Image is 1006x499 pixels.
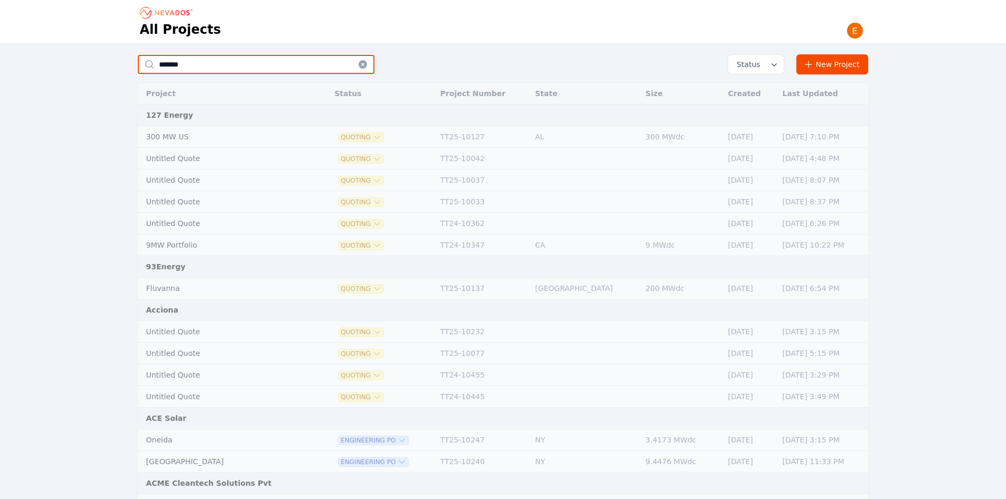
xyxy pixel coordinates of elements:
td: NY [530,451,640,473]
td: 300 MWdc [640,126,722,148]
tr: Untitled QuoteQuotingTT25-10042[DATE][DATE] 4:48 PM [138,148,869,170]
a: New Project [796,54,869,74]
td: [GEOGRAPHIC_DATA] [530,278,640,299]
td: Fluvanna [138,278,303,299]
td: [DATE] 6:26 PM [777,213,869,234]
th: Size [640,83,722,105]
td: TT25-10232 [435,321,530,343]
td: 127 Energy [138,105,869,126]
td: TT25-10240 [435,451,530,473]
button: Quoting [339,198,383,206]
td: Untitled Quote [138,148,303,170]
td: [DATE] 7:10 PM [777,126,869,148]
th: Project [138,83,303,105]
td: [DATE] [723,213,777,234]
button: Quoting [339,285,383,293]
td: [DATE] 3:29 PM [777,364,869,386]
td: [DATE] [723,278,777,299]
td: ACME Cleantech Solutions Pvt [138,473,869,494]
td: [DATE] [723,343,777,364]
tr: OneidaEngineering POTT25-10247NY3.4173 MWdc[DATE][DATE] 3:15 PM [138,429,869,451]
td: [DATE] 3:49 PM [777,386,869,408]
td: 3.4173 MWdc [640,429,722,451]
td: TT25-10037 [435,170,530,191]
td: Untitled Quote [138,343,303,364]
td: [DATE] [723,126,777,148]
td: [DATE] [723,321,777,343]
td: [DATE] 8:37 PM [777,191,869,213]
span: Status [732,59,760,70]
tr: Untitled QuoteQuotingTT24-10455[DATE][DATE] 3:29 PM [138,364,869,386]
td: TT24-10347 [435,234,530,256]
button: Quoting [339,371,383,380]
td: Untitled Quote [138,386,303,408]
td: [DATE] [723,170,777,191]
th: Project Number [435,83,530,105]
td: [DATE] [723,234,777,256]
td: 9.4476 MWdc [640,451,722,473]
tr: FluvannaQuotingTT25-10137[GEOGRAPHIC_DATA]200 MWdc[DATE][DATE] 6:54 PM [138,278,869,299]
button: Quoting [339,155,383,163]
td: TT25-10033 [435,191,530,213]
td: [DATE] 3:15 PM [777,321,869,343]
tr: 300 MW USQuotingTT25-10127AL300 MWdc[DATE][DATE] 7:10 PM [138,126,869,148]
td: CA [530,234,640,256]
td: Untitled Quote [138,170,303,191]
button: Engineering PO [339,458,408,466]
td: [DATE] [723,191,777,213]
td: AL [530,126,640,148]
td: [DATE] 4:48 PM [777,148,869,170]
th: Status [329,83,435,105]
button: Quoting [339,393,383,401]
td: Untitled Quote [138,321,303,343]
button: Quoting [339,133,383,142]
button: Quoting [339,350,383,358]
tr: Untitled QuoteQuotingTT25-10037[DATE][DATE] 8:07 PM [138,170,869,191]
tr: Untitled QuoteQuotingTT25-10033[DATE][DATE] 8:37 PM [138,191,869,213]
button: Engineering PO [339,436,408,445]
th: Last Updated [777,83,869,105]
td: 200 MWdc [640,278,722,299]
td: NY [530,429,640,451]
td: Acciona [138,299,869,321]
td: TT24-10445 [435,386,530,408]
tr: 9MW PortfolioQuotingTT24-10347CA9 MWdc[DATE][DATE] 10:22 PM [138,234,869,256]
td: TT25-10137 [435,278,530,299]
th: State [530,83,640,105]
td: Untitled Quote [138,191,303,213]
td: 300 MW US [138,126,303,148]
td: [DATE] 3:15 PM [777,429,869,451]
h1: All Projects [140,21,221,38]
td: [DATE] 5:15 PM [777,343,869,364]
td: [GEOGRAPHIC_DATA] [138,451,303,473]
td: [DATE] [723,451,777,473]
button: Quoting [339,176,383,185]
td: [DATE] [723,386,777,408]
td: [DATE] [723,148,777,170]
button: Quoting [339,220,383,228]
td: [DATE] 6:54 PM [777,278,869,299]
td: ACE Solar [138,408,869,429]
tr: Untitled QuoteQuotingTT24-10362[DATE][DATE] 6:26 PM [138,213,869,234]
td: Oneida [138,429,303,451]
td: 9MW Portfolio [138,234,303,256]
td: [DATE] [723,429,777,451]
tr: Untitled QuoteQuotingTT24-10445[DATE][DATE] 3:49 PM [138,386,869,408]
button: Quoting [339,328,383,336]
img: Emily Walker [847,22,863,39]
td: Untitled Quote [138,364,303,386]
td: TT25-10127 [435,126,530,148]
tr: [GEOGRAPHIC_DATA]Engineering POTT25-10240NY9.4476 MWdc[DATE][DATE] 11:33 PM [138,451,869,473]
button: Quoting [339,241,383,250]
